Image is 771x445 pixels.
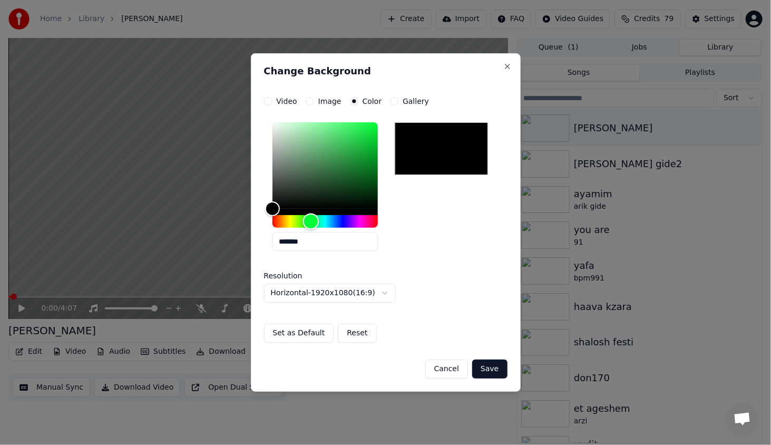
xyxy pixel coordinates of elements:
div: Hue [272,215,378,228]
button: Reset [338,324,376,343]
button: Cancel [425,360,468,379]
button: Save [472,360,507,379]
h2: Change Background [264,66,508,76]
label: Gallery [403,98,429,105]
label: Video [277,98,297,105]
div: Color [272,122,378,209]
button: Set as Default [264,324,334,343]
label: Resolution [264,272,369,279]
label: Color [363,98,382,105]
label: Image [318,98,341,105]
